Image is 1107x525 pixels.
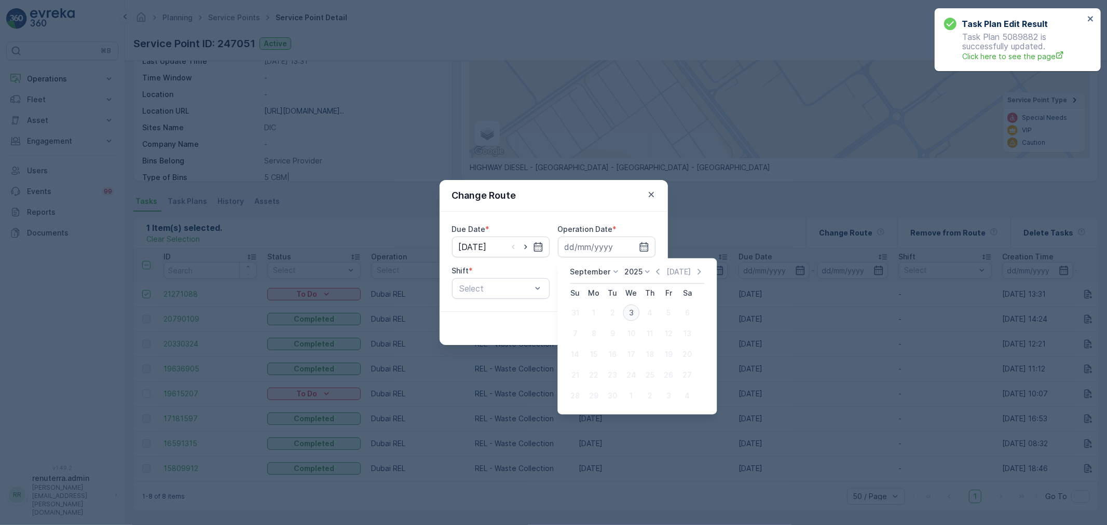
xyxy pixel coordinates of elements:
[622,284,640,302] th: Wednesday
[585,367,602,383] div: 22
[452,225,486,233] label: Due Date
[624,267,643,277] p: 2025
[679,325,695,342] div: 13
[641,325,658,342] div: 11
[604,367,621,383] div: 23
[678,284,696,302] th: Saturday
[604,325,621,342] div: 9
[962,51,1084,62] a: Click here to see the page
[623,367,639,383] div: 24
[660,305,677,321] div: 5
[566,284,584,302] th: Sunday
[1087,15,1095,24] button: close
[567,305,583,321] div: 31
[666,267,691,277] p: [DATE]
[679,367,695,383] div: 27
[452,237,550,257] input: dd/mm/yyyy
[585,346,602,363] div: 15
[641,346,658,363] div: 18
[679,305,695,321] div: 6
[679,388,695,404] div: 4
[641,367,658,383] div: 25
[567,388,583,404] div: 28
[660,325,677,342] div: 12
[584,284,603,302] th: Monday
[558,225,613,233] label: Operation Date
[944,32,1084,62] p: Task Plan 5089882 is successfully updated.
[570,267,610,277] p: September
[659,284,678,302] th: Friday
[962,18,1048,30] h3: Task Plan Edit Result
[585,325,602,342] div: 8
[604,346,621,363] div: 16
[660,367,677,383] div: 26
[660,388,677,404] div: 3
[623,325,639,342] div: 10
[623,346,639,363] div: 17
[585,388,602,404] div: 29
[640,284,659,302] th: Thursday
[623,388,639,404] div: 1
[679,346,695,363] div: 20
[585,305,602,321] div: 1
[604,388,621,404] div: 30
[567,325,583,342] div: 7
[623,305,639,321] div: 3
[460,282,531,295] p: Select
[641,388,658,404] div: 2
[604,305,621,321] div: 2
[603,284,622,302] th: Tuesday
[641,305,658,321] div: 4
[558,237,655,257] input: dd/mm/yyyy
[452,266,469,275] label: Shift
[660,346,677,363] div: 19
[452,188,516,203] p: Change Route
[567,367,583,383] div: 21
[567,346,583,363] div: 14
